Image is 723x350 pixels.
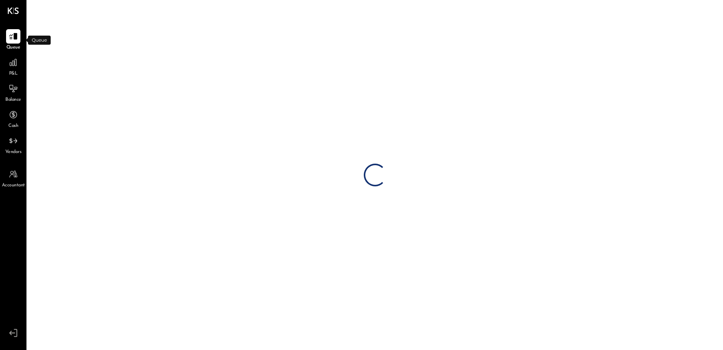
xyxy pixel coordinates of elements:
[0,81,26,103] a: Balance
[0,29,26,51] a: Queue
[0,55,26,77] a: P&L
[6,44,20,51] span: Queue
[2,182,25,189] span: Accountant
[9,70,18,77] span: P&L
[8,123,18,130] span: Cash
[0,108,26,130] a: Cash
[5,97,21,103] span: Balance
[0,167,26,189] a: Accountant
[0,134,26,156] a: Vendors
[28,36,51,45] div: Queue
[5,149,22,156] span: Vendors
